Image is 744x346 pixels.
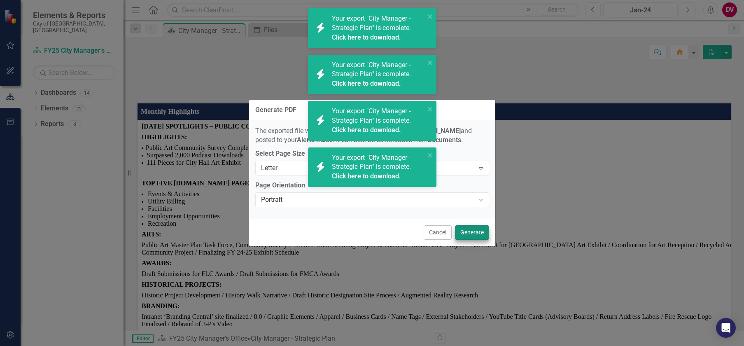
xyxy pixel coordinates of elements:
div: Generate PDF [255,106,296,114]
div: Portrait [261,195,475,205]
label: Select Page Size [255,149,489,159]
span: Your export "City Manager - Strategic Plan" is complete. [332,154,423,182]
a: Click here to download. [332,126,401,134]
div: Open Intercom Messenger [716,318,736,338]
span: The exported file will be emailed to and posted to your . It can also be downloaded from . [255,127,472,144]
button: close [427,12,433,21]
div: Letter [261,164,475,173]
button: Generate [455,225,489,240]
strong: Alerts Inbox [297,136,333,144]
a: Click here to download. [332,33,401,41]
a: Click here to download. [332,172,401,180]
label: Page Orientation [255,181,489,190]
button: close [427,151,433,160]
span: Your export "City Manager - Strategic Plan" is complete. [332,61,423,89]
button: close [427,104,433,114]
span: Your export "City Manager - Strategic Plan" is complete. [332,14,423,42]
strong: Documents [428,136,461,144]
a: Click here to download. [332,79,401,87]
button: close [427,58,433,68]
span: Your export "City Manager - Strategic Plan" is complete. [332,107,423,135]
button: Cancel [424,225,452,240]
